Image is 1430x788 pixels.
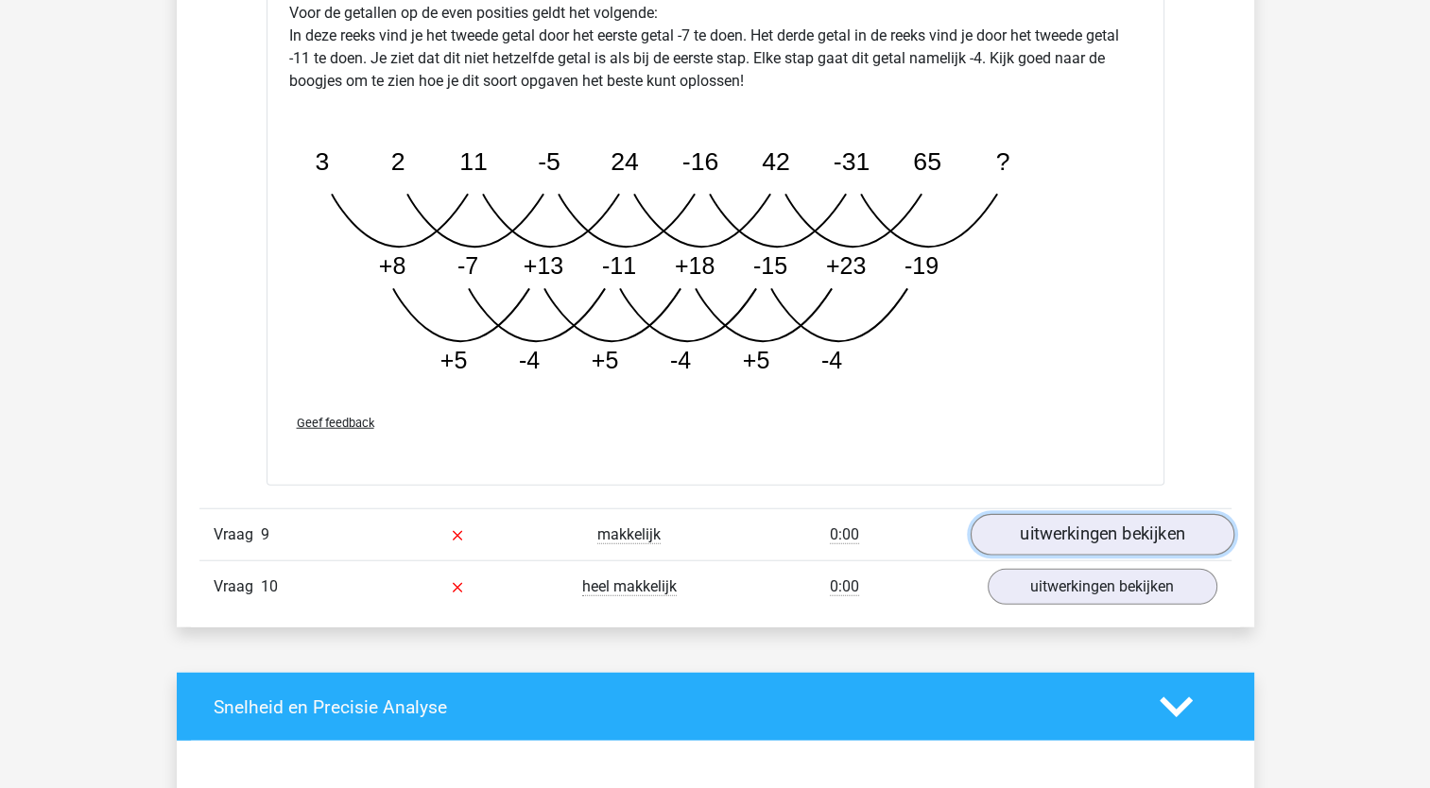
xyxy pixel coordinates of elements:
[591,347,618,373] tspan: +5
[518,347,539,373] tspan: -4
[825,252,865,279] tspan: +23
[762,148,790,177] tspan: 42
[970,514,1233,556] a: uitwerkingen bekijken
[439,347,467,373] tspan: +5
[214,575,261,598] span: Vraag
[995,148,1009,177] tspan: ?
[830,577,859,596] span: 0:00
[378,252,405,279] tspan: +8
[261,577,278,595] span: 10
[601,252,635,279] tspan: -11
[582,577,677,596] span: heel makkelijk
[214,696,1131,718] h4: Snelheid en Precisie Analyse
[752,252,786,279] tspan: -15
[913,148,941,177] tspan: 65
[457,252,477,279] tspan: -7
[315,148,329,177] tspan: 3
[297,416,374,430] span: Geef feedback
[390,148,405,177] tspan: 2
[669,347,690,373] tspan: -4
[674,252,714,279] tspan: +18
[820,347,841,373] tspan: -4
[681,148,718,177] tspan: -16
[904,252,938,279] tspan: -19
[214,523,261,546] span: Vraag
[742,347,769,373] tspan: +5
[611,148,639,177] tspan: 24
[597,525,661,544] span: makkelijk
[830,525,859,544] span: 0:00
[523,252,562,279] tspan: +13
[988,569,1217,605] a: uitwerkingen bekijken
[538,148,560,177] tspan: -5
[459,148,488,177] tspan: 11
[261,525,269,543] span: 9
[833,148,870,177] tspan: -31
